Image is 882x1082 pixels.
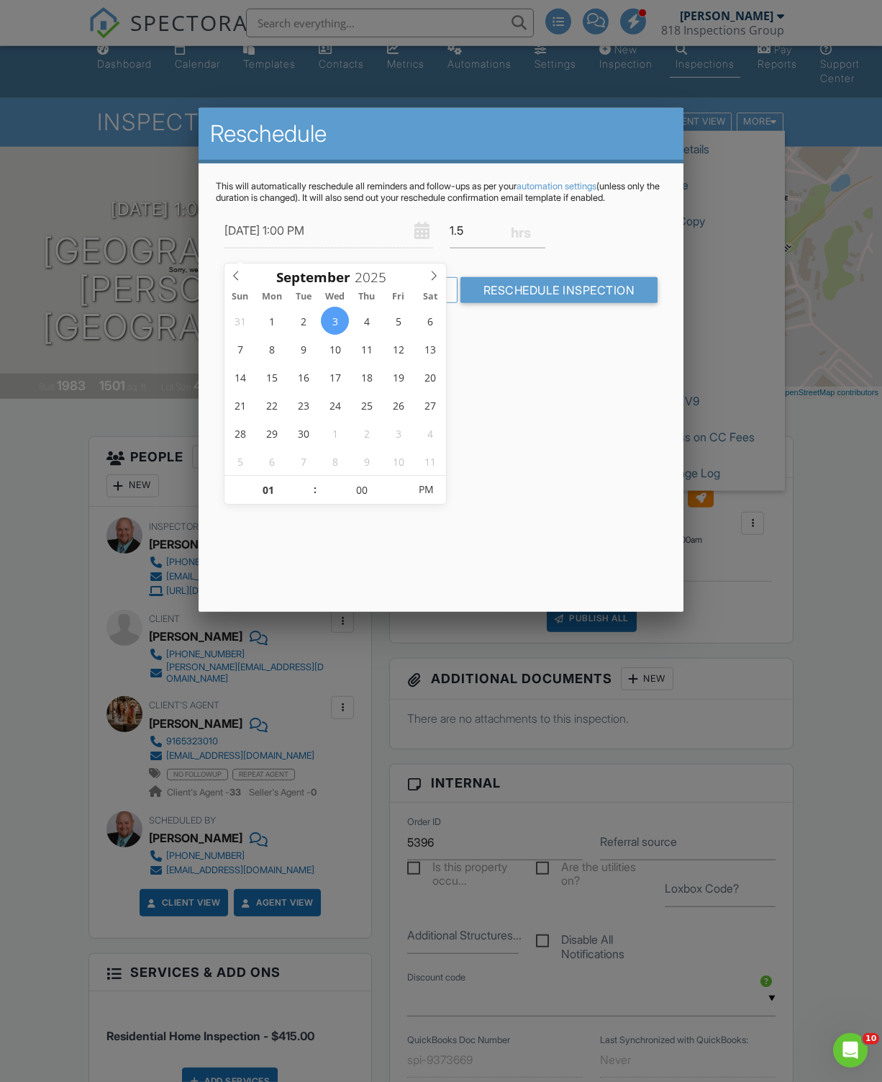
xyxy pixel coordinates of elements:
span: October 8, 2025 [321,447,349,475]
span: September 11, 2025 [353,335,381,363]
span: September 16, 2025 [289,363,317,391]
span: September 14, 2025 [226,363,254,391]
span: September 20, 2025 [416,363,444,391]
span: August 31, 2025 [226,307,254,335]
span: October 6, 2025 [258,447,286,475]
span: Mon [256,292,288,302]
span: October 3, 2025 [384,419,412,447]
input: Reschedule Inspection [460,277,658,303]
span: September 7, 2025 [226,335,254,363]
span: September 10, 2025 [321,335,349,363]
span: September 1, 2025 [258,307,286,335]
span: October 7, 2025 [289,447,317,475]
span: October 1, 2025 [321,419,349,447]
span: October 5, 2025 [226,447,254,475]
span: September 3, 2025 [321,307,349,335]
span: September 5, 2025 [384,307,412,335]
span: Scroll to increment [276,271,350,284]
span: September 25, 2025 [353,391,381,419]
span: September 28, 2025 [226,419,254,447]
input: Scroll to increment [350,268,398,287]
span: Sun [224,292,256,302]
span: September 9, 2025 [289,335,317,363]
span: Tue [288,292,319,302]
span: September 12, 2025 [384,335,412,363]
span: Fri [383,292,414,302]
span: September 4, 2025 [353,307,381,335]
span: September 30, 2025 [289,419,317,447]
span: September 15, 2025 [258,363,286,391]
span: Thu [351,292,383,302]
span: September 27, 2025 [416,391,444,419]
span: September 26, 2025 [384,391,412,419]
span: September 18, 2025 [353,363,381,391]
span: Wed [319,292,351,302]
span: October 10, 2025 [384,447,412,475]
span: September 8, 2025 [258,335,286,363]
span: October 11, 2025 [416,447,444,475]
span: September 6, 2025 [416,307,444,335]
span: 10 [863,1033,879,1045]
span: October 9, 2025 [353,447,381,475]
span: September 23, 2025 [289,391,317,419]
span: September 29, 2025 [258,419,286,447]
span: September 21, 2025 [226,391,254,419]
h2: Reschedule [210,120,672,148]
span: September 13, 2025 [416,335,444,363]
span: September 17, 2025 [321,363,349,391]
input: Scroll to increment [317,476,406,505]
span: : [313,475,317,504]
p: This will automatically reschedule all reminders and follow-ups as per your (unless only the dura... [216,181,666,204]
span: October 2, 2025 [353,419,381,447]
span: October 4, 2025 [416,419,444,447]
span: September 24, 2025 [321,391,349,419]
span: September 2, 2025 [289,307,317,335]
span: Sat [414,292,446,302]
span: September 19, 2025 [384,363,412,391]
input: Scroll to increment [224,476,313,505]
a: automation settings [517,181,596,191]
span: Click to toggle [406,475,445,504]
iframe: Intercom live chat [833,1033,868,1068]
span: September 22, 2025 [258,391,286,419]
